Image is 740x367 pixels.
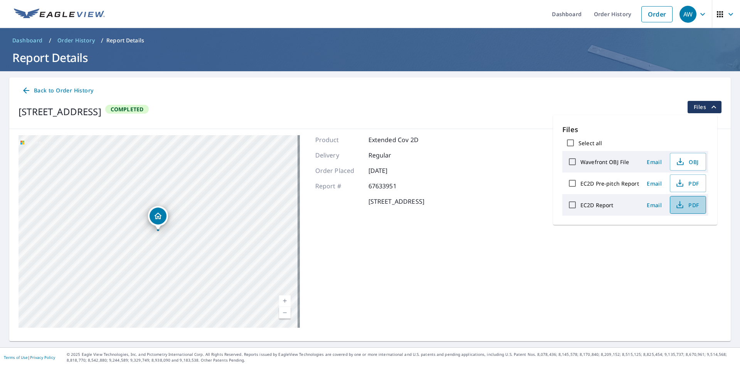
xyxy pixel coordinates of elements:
[368,151,415,160] p: Regular
[279,295,291,307] a: Current Level 17, Zoom In
[315,166,362,175] p: Order Placed
[67,352,736,363] p: © 2025 Eagle View Technologies, Inc. and Pictometry International Corp. All Rights Reserved. Repo...
[670,196,706,214] button: PDF
[580,158,629,166] label: Wavefront OBJ File
[106,37,144,44] p: Report Details
[687,101,721,113] button: filesDropdownBtn-67633951
[645,180,664,187] span: Email
[315,151,362,160] p: Delivery
[694,102,718,112] span: Files
[22,86,93,96] span: Back to Order History
[57,37,95,44] span: Order History
[670,174,706,192] button: PDF
[9,50,731,65] h1: Report Details
[679,6,696,23] div: AW
[675,179,700,188] span: PDF
[368,166,415,175] p: [DATE]
[580,201,613,209] label: EC2D Report
[675,200,700,209] span: PDF
[315,135,362,144] p: Product
[12,37,43,44] span: Dashboard
[148,206,168,230] div: Dropped pin, building 1, Residential property, 1656 Briarcliff Rd Macon, GA 31211
[54,34,98,47] a: Order History
[9,34,731,47] nav: breadcrumb
[642,178,667,189] button: Email
[579,139,602,147] label: Select all
[30,355,55,360] a: Privacy Policy
[315,181,362,191] p: Report #
[675,157,700,166] span: OBJ
[4,355,28,360] a: Terms of Use
[641,6,673,22] a: Order
[14,8,105,20] img: EV Logo
[645,158,664,166] span: Email
[642,199,667,211] button: Email
[4,355,55,360] p: |
[368,197,424,206] p: [STREET_ADDRESS]
[642,156,667,168] button: Email
[101,36,103,45] li: /
[49,36,51,45] li: /
[9,34,46,47] a: Dashboard
[368,135,419,144] p: Extended Cov 2D
[279,307,291,318] a: Current Level 17, Zoom Out
[368,181,415,191] p: 67633951
[18,105,101,119] div: [STREET_ADDRESS]
[106,106,148,113] span: Completed
[670,153,706,171] button: OBJ
[562,124,708,135] p: Files
[18,84,96,98] a: Back to Order History
[645,201,664,209] span: Email
[580,180,639,187] label: EC2D Pre-pitch Report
